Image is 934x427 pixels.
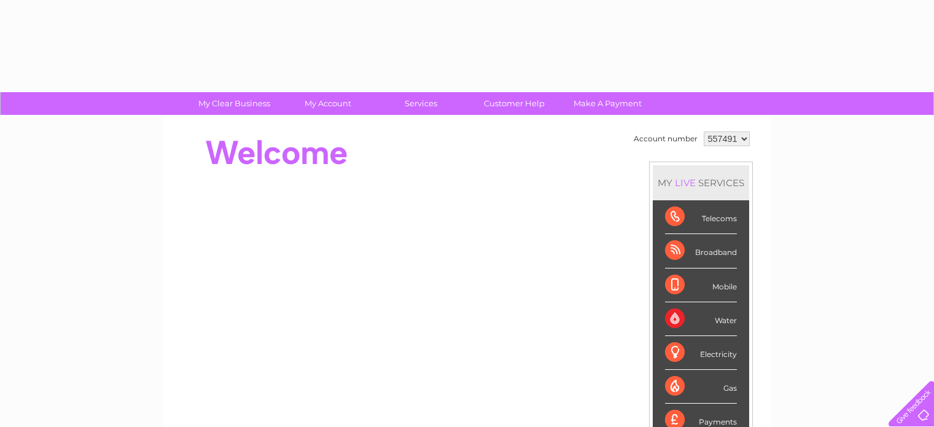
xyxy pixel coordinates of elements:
[184,92,285,115] a: My Clear Business
[665,336,737,370] div: Electricity
[370,92,472,115] a: Services
[277,92,378,115] a: My Account
[672,177,698,189] div: LIVE
[631,128,701,149] td: Account number
[653,165,749,200] div: MY SERVICES
[665,268,737,302] div: Mobile
[557,92,658,115] a: Make A Payment
[665,200,737,234] div: Telecoms
[665,370,737,404] div: Gas
[464,92,565,115] a: Customer Help
[665,234,737,268] div: Broadband
[665,302,737,336] div: Water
